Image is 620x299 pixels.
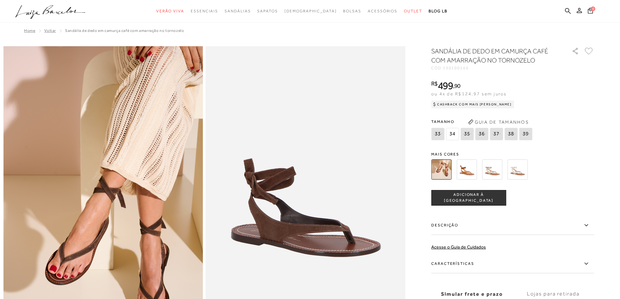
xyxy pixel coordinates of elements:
[156,9,184,13] span: Verão Viva
[431,190,506,206] button: ADICIONAR À [GEOGRAPHIC_DATA]
[504,128,517,140] span: 38
[156,5,184,17] a: noSubCategoriesText
[446,128,459,140] span: 34
[404,5,422,17] a: noSubCategoriesText
[431,254,594,273] label: Características
[466,117,531,127] button: Guia de Tamanhos
[443,66,469,70] span: 130100566
[431,152,594,156] span: Mais cores
[431,101,514,108] div: Cashback com Mais [PERSON_NAME]
[368,9,397,13] span: Acessórios
[431,244,486,250] a: Acesse o Guia de Cuidados
[44,28,56,33] a: Voltar
[65,28,184,33] span: SANDÁLIA DE DEDO EM CAMURÇA CAFÉ COM AMARRAÇÃO NO TORNOZELO
[461,128,474,140] span: 35
[453,83,461,89] i: ,
[438,80,453,91] span: 499
[225,5,251,17] a: noSubCategoriesText
[257,5,278,17] a: noSubCategoriesText
[225,9,251,13] span: Sandálias
[368,5,397,17] a: noSubCategoriesText
[431,66,561,70] div: CÓD:
[454,82,461,89] span: 90
[257,9,278,13] span: Sapatos
[284,9,337,13] span: [DEMOGRAPHIC_DATA]
[404,9,422,13] span: Outlet
[431,128,444,140] span: 33
[490,128,503,140] span: 37
[591,7,595,11] span: 0
[482,159,502,180] img: SANDÁLIA DE DEDO EM METALIZADO DOURADO COM AMARRAÇÃO NO TORNOZELO
[431,47,553,65] h1: SANDÁLIA DE DEDO EM CAMURÇA CAFÉ COM AMARRAÇÃO NO TORNOZELO
[24,28,35,33] a: Home
[431,91,506,96] span: ou 4x de R$124,97 sem juros
[431,81,438,87] i: R$
[507,159,528,180] img: SANDÁLIA RASTEIRA EM COURO OFF WHITE COM FECHAMENTO NO TORNOZELO
[191,9,218,13] span: Essenciais
[284,5,337,17] a: noSubCategoriesText
[343,5,361,17] a: noSubCategoriesText
[431,216,594,235] label: Descrição
[457,159,477,180] img: SANDÁLIA DE DEDO EM CAMURÇA CARAMELO COM AMARRAÇÃO NO TORNOZELO
[586,7,595,16] button: 0
[431,117,534,127] span: Tamanho
[429,5,448,17] a: BLOG LB
[519,128,532,140] span: 39
[475,128,488,140] span: 36
[431,159,451,180] img: SANDÁLIA DE DEDO EM CAMURÇA CAFÉ COM AMARRAÇÃO NO TORNOZELO
[429,9,448,13] span: BLOG LB
[191,5,218,17] a: noSubCategoriesText
[432,192,506,203] span: ADICIONAR À [GEOGRAPHIC_DATA]
[343,9,361,13] span: Bolsas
